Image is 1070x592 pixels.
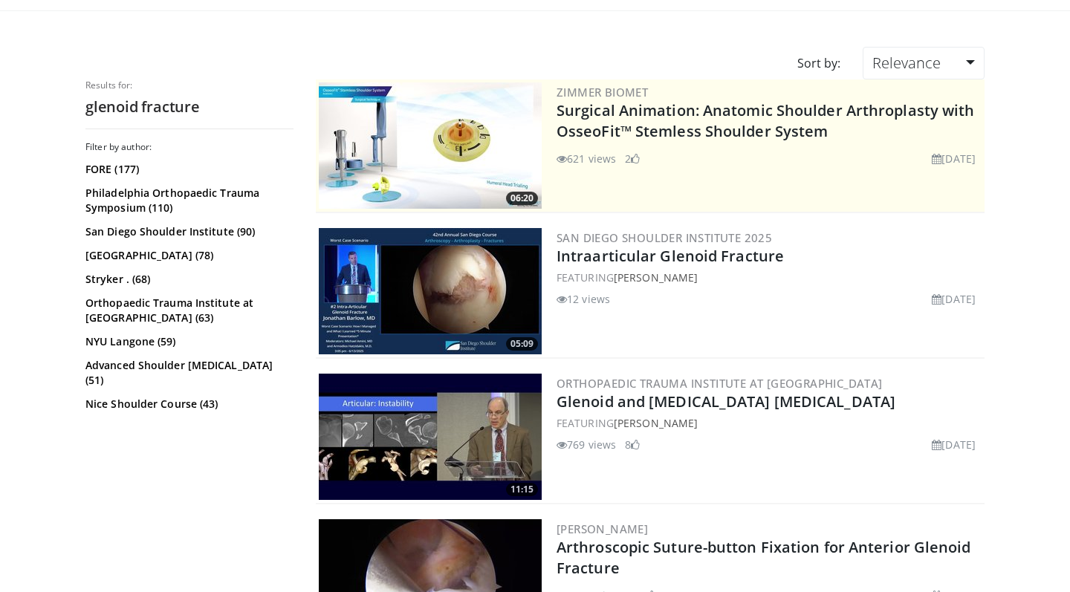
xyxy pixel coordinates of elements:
li: [DATE] [932,151,976,166]
img: 84e7f812-2061-4fff-86f6-cdff29f66ef4.300x170_q85_crop-smart_upscale.jpg [319,82,542,209]
a: Zimmer Biomet [557,85,648,100]
img: 5bf69025-6e80-49ee-aedb-157de446dfca.300x170_q85_crop-smart_upscale.jpg [319,374,542,500]
a: Advanced Shoulder [MEDICAL_DATA] (51) [85,358,290,388]
a: [PERSON_NAME] [614,416,698,430]
span: 05:09 [506,337,538,351]
a: Stryker . (68) [85,272,290,287]
li: 8 [625,437,640,452]
span: Relevance [872,53,941,73]
a: Intraarticular Glenoid Fracture [557,246,784,266]
a: FORE (177) [85,162,290,177]
a: [GEOGRAPHIC_DATA] (78) [85,248,290,263]
a: San Diego Shoulder Institute (90) [85,224,290,239]
li: 621 views [557,151,616,166]
a: Surgical Animation: Anatomic Shoulder Arthroplasty with OsseoFit™ Stemless Shoulder System [557,100,975,141]
a: Relevance [863,47,985,79]
li: [DATE] [932,437,976,452]
a: 11:15 [319,374,542,500]
li: 12 views [557,291,610,307]
li: 2 [625,151,640,166]
img: cecb8b73-dc03-4305-afc7-a9c577e452ad.300x170_q85_crop-smart_upscale.jpg [319,228,542,354]
a: Orthopaedic Trauma Institute at [GEOGRAPHIC_DATA] (63) [85,296,290,325]
div: FEATURING [557,415,982,431]
a: 06:20 [319,82,542,209]
a: Philadelphia Orthopaedic Trauma Symposium (110) [85,186,290,215]
span: 11:15 [506,483,538,496]
a: NYU Langone (59) [85,334,290,349]
a: 05:09 [319,228,542,354]
a: [PERSON_NAME] [557,521,648,536]
div: Sort by: [786,47,852,79]
li: 769 views [557,437,616,452]
p: Results for: [85,79,294,91]
a: Glenoid and [MEDICAL_DATA] [MEDICAL_DATA] [557,391,895,412]
a: San Diego Shoulder Institute 2025 [557,230,772,245]
h2: glenoid fracture [85,97,294,117]
span: 06:20 [506,192,538,205]
div: FEATURING [557,270,982,285]
a: Arthroscopic Suture-button Fixation for Anterior Glenoid Fracture [557,537,971,578]
a: Orthopaedic Trauma Institute at [GEOGRAPHIC_DATA] [557,376,883,391]
a: [PERSON_NAME] [614,270,698,284]
li: [DATE] [932,291,976,307]
h3: Filter by author: [85,141,294,153]
a: Nice Shoulder Course (43) [85,397,290,412]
